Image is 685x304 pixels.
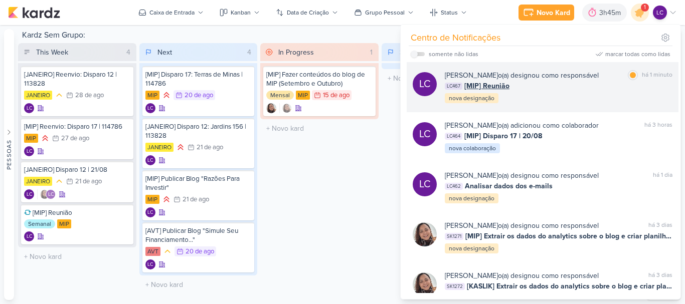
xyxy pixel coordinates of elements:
div: MIP [24,134,38,143]
div: Laís Costa [24,189,34,199]
span: [MIP] Extrair os dados do analytics sobre o blog e criar planilha igual AVT [465,231,672,241]
div: Mensal [266,91,294,100]
img: Sharlene Khoury [282,103,292,113]
div: JANEIRO [145,143,174,152]
div: Laís Costa [413,122,437,146]
div: 3h45m [599,8,624,18]
div: o(a) designou como responsável [445,70,599,81]
div: [JANEIRO] Disparo 12: Jardins 156 | 113828 [145,122,252,140]
div: JANEIRO [24,177,52,186]
div: Colaboradores: Sharlene Khoury [279,103,292,113]
p: LC [27,149,32,154]
div: Laís Costa [24,146,34,156]
div: 28 de ago [75,92,104,99]
div: Criador(a): Laís Costa [24,231,34,241]
div: somente não lidas [429,50,478,59]
div: MIP [57,219,71,228]
div: MIP [145,195,159,204]
div: Criador(a): Laís Costa [145,103,155,113]
div: Prioridade Média [162,246,173,256]
div: Prioridade Média [54,90,64,100]
div: [MIP] Fazer conteúdos do blog de MIP (Setembro e Outubro) [266,70,373,88]
span: [MIP] Disparo 17 | 20/08 [464,131,542,141]
div: Laís Costa [24,103,34,113]
div: JANEIRO [24,91,52,100]
div: 4 [122,47,134,58]
span: SK1272 [445,283,465,290]
div: Criador(a): Laís Costa [24,103,34,113]
div: Laís Costa [413,72,437,96]
span: LC462 [445,183,463,190]
b: [PERSON_NAME] [445,221,498,230]
div: [AVT] Publicar Blog "Simule Seu Financiamento..." [145,226,252,244]
div: há 1 minuto [642,70,672,81]
div: 21 de ago [197,144,223,151]
div: Colaboradores: Sharlene Khoury, Laís Costa [37,189,56,199]
div: Prioridade Alta [161,194,172,204]
div: há 3 horas [644,120,672,131]
p: LC [147,106,153,111]
input: + Novo kard [20,249,134,264]
p: LC [27,234,32,239]
div: Kardz Sem Grupo: [18,29,642,43]
img: Sharlene Khoury [266,103,276,113]
p: LC [419,127,431,141]
div: [JANEIRO] Reenvio: Disparo 12 | 113828 [24,70,130,88]
div: o(a) designou como responsável [445,270,599,281]
div: nova designação [445,93,498,103]
div: o(a) adicionou como colaborador [445,120,599,131]
div: Pessoas [5,139,14,169]
div: 20 de ago [185,92,213,99]
img: Sharlene Khoury [413,222,437,246]
div: Prioridade Alta [176,142,186,152]
p: LC [147,158,153,163]
div: Prioridade Média [54,176,64,186]
div: 20 de ago [186,248,214,255]
p: LC [27,106,32,111]
span: [KASLIK] Extrair os dados do analytics sobre o blog e criar planilha igual AVT [467,281,672,291]
div: Laís Costa [145,207,155,217]
div: Criador(a): Laís Costa [145,155,155,165]
div: [MIP] Reunião [24,208,130,217]
div: Prioridade Alta [40,133,50,143]
div: 15 de ago [323,92,350,99]
div: [MIP] Disparo 17: Terras de Minas | 114786 [145,70,252,88]
span: LC464 [445,133,462,140]
div: Laís Costa [46,189,56,199]
p: LC [27,192,32,197]
div: Centro de Notificações [411,31,500,45]
div: há 3 dias [648,270,672,281]
div: marcar todas como lidas [605,50,670,59]
div: Novo Kard [537,8,570,18]
img: kardz.app [8,7,60,19]
div: Criador(a): Laís Costa [24,146,34,156]
div: Laís Costa [653,6,667,20]
div: há 1 dia [653,170,672,181]
div: [JANEIRO] Disparo 12 | 21/08 [24,165,130,174]
p: LC [419,177,431,191]
div: o(a) designou como responsável [445,170,599,181]
span: 1 [644,4,646,12]
button: Pessoas [4,29,14,300]
img: Sharlene Khoury [413,272,437,296]
div: nova designação [445,243,498,253]
input: + Novo kard [384,71,498,86]
div: Semanal [24,219,55,228]
div: MIP [296,91,310,100]
span: SK1271 [445,233,463,240]
div: 1 [366,47,377,58]
button: Novo Kard [519,5,574,21]
div: 21 de ago [75,178,102,185]
p: LC [147,262,153,267]
span: LC467 [445,83,462,90]
img: Sharlene Khoury [40,189,50,199]
div: o(a) designou como responsável [445,220,599,231]
b: [PERSON_NAME] [445,171,498,180]
div: nova colaboração [445,143,500,153]
div: 27 de ago [61,135,89,142]
b: [PERSON_NAME] [445,71,498,80]
div: MIP [145,91,159,100]
div: Criador(a): Sharlene Khoury [266,103,276,113]
div: [MIP] Reenvio: Disparo 17 | 114786 [24,122,130,131]
p: LC [48,192,54,197]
